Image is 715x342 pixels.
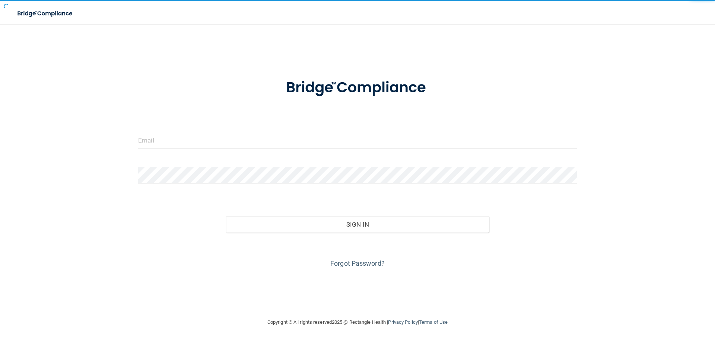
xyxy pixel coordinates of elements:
div: Copyright © All rights reserved 2025 @ Rectangle Health | | [222,310,493,334]
input: Email [138,132,577,148]
button: Sign In [226,216,489,233]
img: bridge_compliance_login_screen.278c3ca4.svg [11,6,80,21]
a: Terms of Use [419,319,448,325]
a: Privacy Policy [388,319,417,325]
img: bridge_compliance_login_screen.278c3ca4.svg [271,68,444,107]
a: Forgot Password? [330,259,385,267]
